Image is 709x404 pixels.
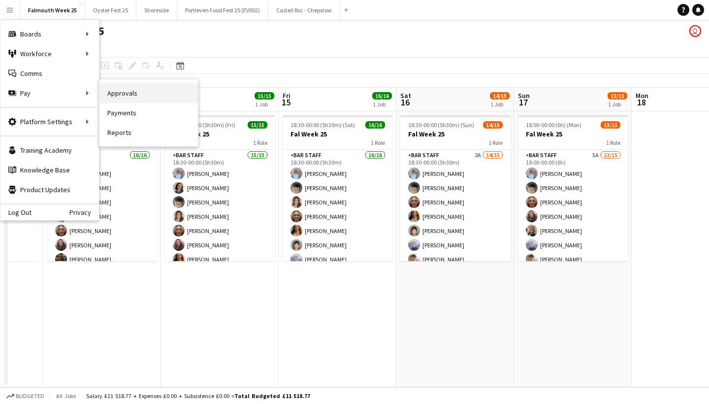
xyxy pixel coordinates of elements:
span: Total Budgeted £11 518.77 [234,392,310,400]
button: Portleven Food Fest 25 (EV002) [177,0,268,20]
a: Payments [99,103,198,123]
a: Knowledge Base [0,160,99,180]
span: 15 [281,97,290,108]
span: 18:30-00:00 (5h30m) (Sat) [290,121,355,129]
span: 15/15 [255,92,274,100]
span: 18:30-00:00 (5h30m) (Sun) [408,121,474,129]
span: 1 Role [606,139,620,146]
app-card-role: Bar Staff16/1618:00-00:00 (6h)[PERSON_NAME][PERSON_NAME][PERSON_NAME][PERSON_NAME][PERSON_NAME][P... [47,150,158,398]
div: Boards [0,24,99,44]
app-card-role: Bar Staff2A14/1518:30-00:00 (5h30m)[PERSON_NAME][PERSON_NAME][PERSON_NAME][PERSON_NAME][PERSON_NA... [400,150,511,383]
span: All jobs [54,392,78,400]
app-job-card: 18:00-00:00 (6h) (Mon)13/15Fal Week 251 RoleBar Staff5A13/1518:00-00:00 (6h)[PERSON_NAME][PERSON_... [518,115,628,261]
div: Workforce [0,44,99,64]
span: 15/15 [248,121,267,129]
span: 18:00-00:00 (6h) (Mon) [526,121,581,129]
div: Pay [0,83,99,103]
app-user-avatar: Byron Kirkpatrick [689,25,701,37]
span: 1 Role [371,139,385,146]
span: Sun [518,91,530,100]
a: Training Academy [0,140,99,160]
app-card-role: Bar Staff5A13/1518:00-00:00 (6h)[PERSON_NAME][PERSON_NAME][PERSON_NAME][PERSON_NAME][PERSON_NAME]... [518,150,628,383]
div: Salary £11 518.77 + Expenses £0.00 + Subsistence £0.00 = [86,392,310,400]
span: 13/15 [608,92,627,100]
span: 13/15 [601,121,620,129]
div: 1 Job [608,101,627,108]
button: Shoreside [136,0,177,20]
div: 1 Job [373,101,391,108]
app-job-card: 18:30-00:00 (5h30m) (Fri)15/15Fal Week 251 RoleBar Staff15/1518:30-00:00 (5h30m)[PERSON_NAME][PER... [165,115,275,261]
span: 14/15 [490,92,510,100]
span: 14/15 [483,121,503,129]
div: 1 Job [490,101,509,108]
span: 16/16 [372,92,392,100]
span: Sat [400,91,411,100]
div: 1 Job [255,101,274,108]
span: Mon [636,91,648,100]
span: 16 [399,97,411,108]
span: 18 [634,97,648,108]
button: Falmouth Week 25 [20,0,85,20]
app-job-card: 18:30-00:00 (5h30m) (Sun)14/15Fal Week 251 RoleBar Staff2A14/1518:30-00:00 (5h30m)[PERSON_NAME][P... [400,115,511,261]
div: Platform Settings [0,112,99,132]
h3: Fal Week 25 [518,130,628,138]
a: Approvals [99,83,198,103]
span: 17 [516,97,530,108]
button: Budgeted [5,391,46,402]
app-job-card: 18:00-00:00 (6h) (Thu)16/16Fal Week 251 RoleBar Staff16/1618:00-00:00 (6h)[PERSON_NAME][PERSON_NA... [47,115,158,261]
span: 16/16 [365,121,385,129]
h3: Fal Week 25 [400,130,511,138]
span: 1 Role [488,139,503,146]
a: Comms [0,64,99,83]
a: Log Out [0,208,32,216]
app-job-card: 18:30-00:00 (5h30m) (Sat)16/16Fal Week 251 RoleBar Staff16/1618:30-00:00 (5h30m)[PERSON_NAME][PER... [283,115,393,261]
a: Privacy [69,208,99,216]
span: Budgeted [16,393,44,400]
a: Reports [99,123,198,142]
span: 1 Role [253,139,267,146]
span: Fri [283,91,290,100]
h3: Fal Week 25 [283,130,393,138]
button: Castell Roc - Chepstow [268,0,340,20]
app-card-role: Bar Staff16/1618:30-00:00 (5h30m)[PERSON_NAME][PERSON_NAME][PERSON_NAME][PERSON_NAME][PERSON_NAME... [283,150,393,398]
h3: Fal Week 25 [165,130,275,138]
app-card-role: Bar Staff15/1518:30-00:00 (5h30m)[PERSON_NAME][PERSON_NAME][PERSON_NAME][PERSON_NAME][PERSON_NAME... [165,150,275,383]
a: Product Updates [0,180,99,200]
button: Oyster Fest 25 [85,0,136,20]
span: 18:30-00:00 (5h30m) (Fri) [173,121,235,129]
